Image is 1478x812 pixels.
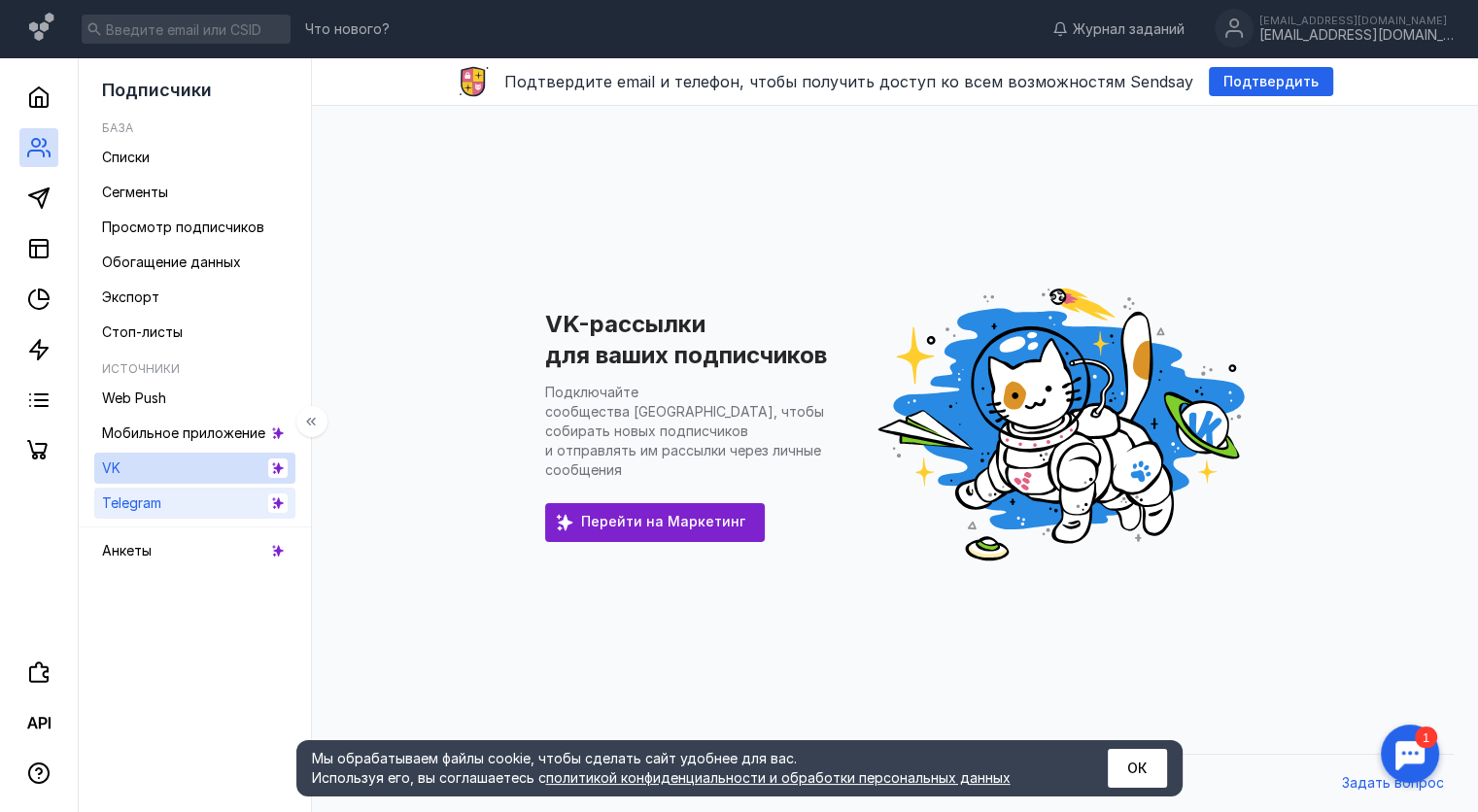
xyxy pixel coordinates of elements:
button: Подтвердить [1209,67,1333,96]
span: Анкеты [102,542,152,558]
span: Стоп-листы [102,323,183,340]
a: Web Push [94,383,295,414]
a: Обогащение данных [94,247,295,278]
h5: База [102,120,133,135]
a: Просмотр подписчиков [94,212,295,243]
span: Просмотр подписчиков [102,219,264,235]
span: Подписчики [102,80,212,100]
a: Журнал заданий [1043,19,1194,39]
a: VK [94,453,295,484]
a: Экспорт [94,282,295,313]
span: VK [102,459,120,476]
div: Мы обрабатываем файлы cookie, чтобы сделать сайт удобнее для вас. Используя его, вы соглашаетесь c [312,749,1060,788]
input: Введите email или CSID [82,15,291,44]
span: Сегменты [102,184,168,200]
span: Списки [102,149,150,165]
a: Стоп-листы [94,317,295,348]
h1: VK-рассылки для ваших подписчиков [545,310,827,369]
a: Что нового? [295,22,399,36]
span: Задать вопрос [1342,775,1444,792]
span: Перейти на Маркетинг [581,514,745,530]
h5: Источники [102,361,180,376]
button: Задать вопрос [1332,769,1454,798]
a: Мобильное приложение [94,418,295,449]
span: Что нового? [305,22,390,36]
span: Web Push [102,389,166,406]
span: Подтвердить [1223,74,1319,90]
div: [EMAIL_ADDRESS][DOMAIN_NAME] [1259,15,1454,26]
span: Обогащение данных [102,254,241,270]
div: [EMAIL_ADDRESS][DOMAIN_NAME] [1259,27,1454,44]
span: Мобильное приложение [102,424,265,441]
a: политикой конфиденциальности и обработки персональных данных [546,769,1011,786]
a: Перейти на Маркетинг [545,503,765,542]
p: Подключайте сообщества [GEOGRAPHIC_DATA], чтобы собирать новых подписчиков и отправлять им рассыл... [545,384,824,478]
a: Анкеты [94,535,295,566]
span: Журнал заданий [1073,19,1185,39]
a: Сегменты [94,177,295,208]
button: ОК [1108,749,1167,788]
div: 1 [44,12,66,33]
a: Telegram [94,488,295,519]
span: Экспорт [102,288,159,305]
a: Списки [94,142,295,173]
span: Telegram [102,494,161,511]
span: Подтвердите email и телефон, чтобы получить доступ ко всем возможностям Sendsay [504,72,1193,91]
